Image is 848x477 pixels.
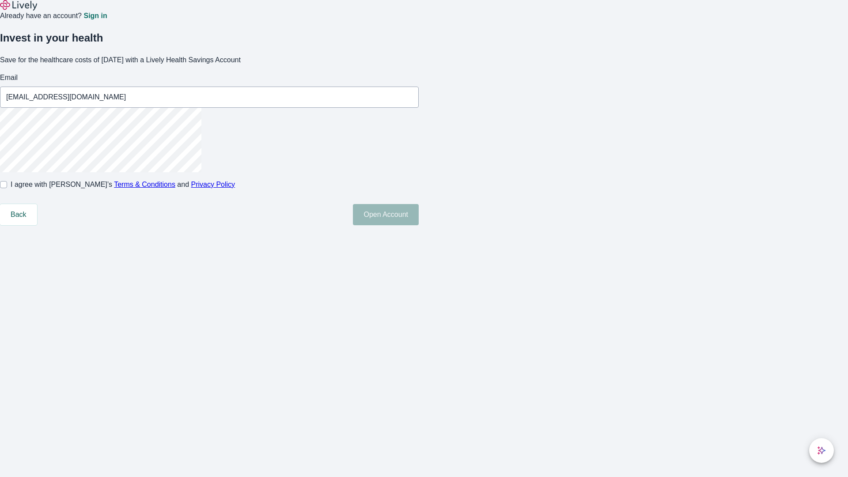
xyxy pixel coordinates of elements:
[83,12,107,19] a: Sign in
[191,181,235,188] a: Privacy Policy
[817,446,826,455] svg: Lively AI Assistant
[11,179,235,190] span: I agree with [PERSON_NAME]’s and
[114,181,175,188] a: Terms & Conditions
[809,438,834,463] button: chat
